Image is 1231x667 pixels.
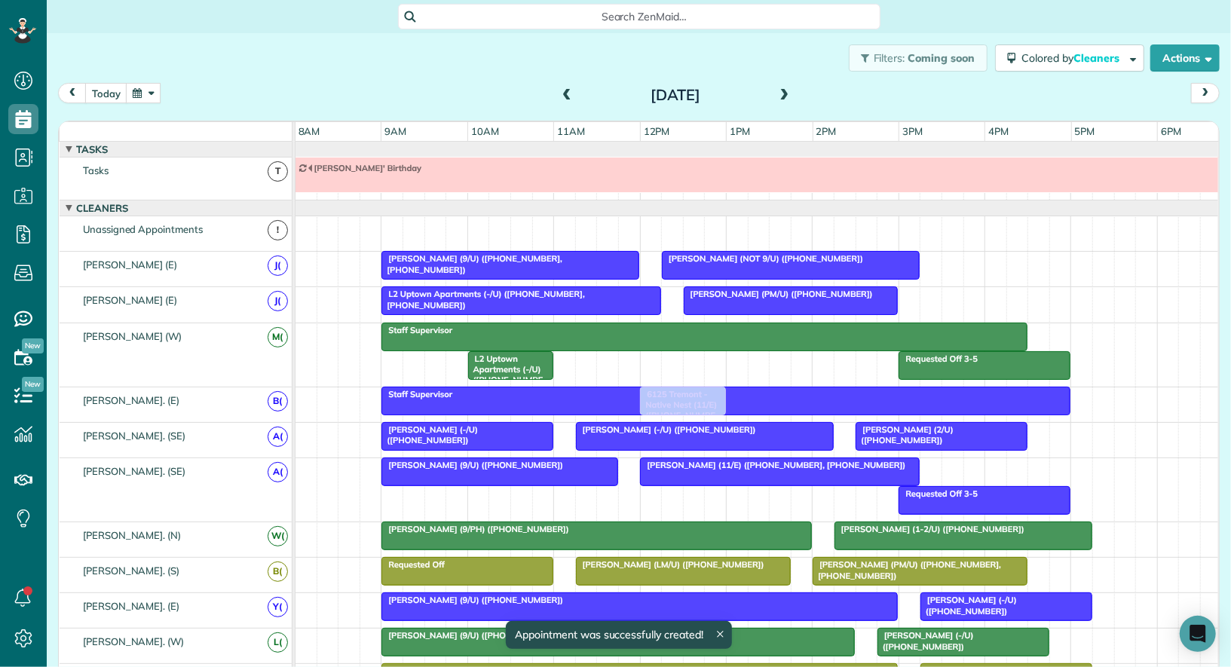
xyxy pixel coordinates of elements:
span: [PERSON_NAME]. (E) [80,394,182,406]
span: [PERSON_NAME]. (N) [80,529,184,541]
span: Cleaners [1073,51,1122,65]
span: Colored by [1021,51,1125,65]
span: 6pm [1158,125,1184,137]
span: [PERSON_NAME] (11/E) ([PHONE_NUMBER], [PHONE_NUMBER]) [639,460,906,470]
span: L( [268,632,288,653]
button: next [1191,83,1220,103]
button: prev [58,83,87,103]
span: [PERSON_NAME] (9/PH) ([PHONE_NUMBER]) [381,524,570,534]
span: 3pm [899,125,926,137]
span: [PERSON_NAME] (9/U) ([PHONE_NUMBER]) [381,630,564,641]
div: Open Intercom Messenger [1180,616,1216,652]
span: Staff Supervisor [381,325,453,335]
span: [PERSON_NAME]. (E) [80,600,182,612]
span: L2 Uptown Apartments (-/U) ([PHONE_NUMBER], [PHONE_NUMBER]) [467,353,547,418]
span: Requested Off 3-5 [898,488,978,499]
span: 11am [554,125,588,137]
span: [PERSON_NAME] (E) [80,259,180,271]
span: [PERSON_NAME] (E) [80,294,180,306]
span: New [22,377,44,392]
span: Staff Supervisor [381,389,453,399]
span: [PERSON_NAME] (W) [80,330,185,342]
span: Tasks [73,143,111,155]
span: [PERSON_NAME] (-/U) ([PHONE_NUMBER]) [877,630,974,651]
span: [PERSON_NAME] (-/U) ([PHONE_NUMBER]) [381,424,478,445]
span: B( [268,391,288,412]
span: Cleaners [73,202,131,214]
span: [PERSON_NAME] (-/U) ([PHONE_NUMBER]) [920,595,1017,616]
h2: [DATE] [581,87,770,103]
span: [PERSON_NAME] (NOT 9/U) ([PHONE_NUMBER]) [661,253,864,264]
span: Y( [268,597,288,617]
span: [PERSON_NAME] (1-2/U) ([PHONE_NUMBER]) [834,524,1025,534]
span: New [22,338,44,353]
span: 6125 Tremont - Native Nest (11/E) ([PHONE_NUMBER], [PHONE_NUMBER]) [639,389,718,454]
span: T [268,161,288,182]
span: [PERSON_NAME] (PM/U) ([PHONE_NUMBER]) [683,289,874,299]
span: 2pm [813,125,840,137]
span: [PERSON_NAME] (9/U) ([PHONE_NUMBER], [PHONE_NUMBER]) [381,253,562,274]
span: [PERSON_NAME] (2/U) ([PHONE_NUMBER]) [855,424,954,445]
span: [PERSON_NAME]. (SE) [80,430,188,442]
span: 10am [468,125,502,137]
span: W( [268,526,288,546]
span: B( [268,561,288,582]
span: 5pm [1072,125,1098,137]
span: Requested Off [381,559,446,570]
span: Tasks [80,164,112,176]
span: 8am [296,125,323,137]
span: [PERSON_NAME] (9/U) ([PHONE_NUMBER]) [381,460,564,470]
span: J( [268,291,288,311]
span: [PERSON_NAME] (-/U) ([PHONE_NUMBER]) [575,424,757,435]
span: Coming soon [908,51,975,65]
button: Colored byCleaners [995,44,1144,72]
span: Unassigned Appointments [80,223,206,235]
button: Actions [1150,44,1220,72]
span: A( [268,462,288,482]
span: [PERSON_NAME] (LM/U) ([PHONE_NUMBER]) [575,559,765,570]
span: L2 Uptown Apartments (-/U) ([PHONE_NUMBER], [PHONE_NUMBER]) [381,289,585,310]
span: [PERSON_NAME]' Birthday [307,163,423,173]
div: Appointment was successfully created! [506,621,732,649]
span: [PERSON_NAME] (PM/U) ([PHONE_NUMBER], [PHONE_NUMBER]) [812,559,1001,580]
span: ! [268,220,288,240]
span: 4pm [985,125,1012,137]
span: J( [268,255,288,276]
span: [PERSON_NAME]. (SE) [80,465,188,477]
span: [PERSON_NAME]. (S) [80,565,182,577]
button: today [85,83,127,103]
span: M( [268,327,288,347]
span: 9am [381,125,409,137]
span: A( [268,427,288,447]
span: Requested Off 3-5 [898,353,978,364]
span: 12pm [641,125,673,137]
span: 1pm [727,125,753,137]
span: [PERSON_NAME]. (W) [80,635,187,647]
span: Filters: [874,51,905,65]
span: [PERSON_NAME] (9/U) ([PHONE_NUMBER]) [381,595,564,605]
